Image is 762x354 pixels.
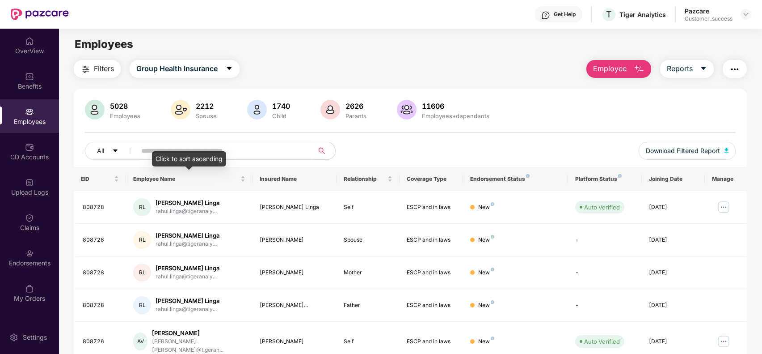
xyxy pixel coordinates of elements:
[25,72,34,81] img: svg+xml;base64,PHN2ZyBpZD0iQmVuZWZpdHMiIHhtbG5zPSJodHRwOi8vd3d3LnczLm9yZy8yMDAwL3N2ZyIgd2lkdGg9Ij...
[156,273,219,281] div: rahul.linga@tigeranaly...
[83,337,119,346] div: 808726
[9,333,18,342] img: svg+xml;base64,PHN2ZyBpZD0iU2V0dGluZy0yMHgyMCIgeG1sbnM9Imh0dHA6Ly93d3cudzMub3JnLzIwMDAvc3ZnIiB3aW...
[25,284,34,293] img: svg+xml;base64,PHN2ZyBpZD0iTXlfT3JkZXJzIiBkYXRhLW5hbWU9Ik15IE9yZGVycyIgeG1sbnM9Imh0dHA6Ly93d3cudz...
[344,236,392,244] div: Spouse
[724,148,729,153] img: svg+xml;base64,PHN2ZyB4bWxucz0iaHR0cDovL3d3dy53My5vcmcvMjAwMC9zdmciIHhtbG5zOnhsaW5rPSJodHRwOi8vd3...
[85,100,105,119] img: svg+xml;base64,PHN2ZyB4bWxucz0iaHR0cDovL3d3dy53My5vcmcvMjAwMC9zdmciIHhtbG5zOnhsaW5rPSJodHRwOi8vd3...
[344,203,392,212] div: Self
[133,175,238,183] span: Employee Name
[568,289,642,322] td: -
[108,112,142,119] div: Employees
[194,102,219,111] div: 2212
[397,100,417,119] img: svg+xml;base64,PHN2ZyB4bWxucz0iaHR0cDovL3d3dy53My5vcmcvMjAwMC9zdmciIHhtbG5zOnhsaW5rPSJodHRwOi8vd3...
[25,143,34,152] img: svg+xml;base64,PHN2ZyBpZD0iQ0RfQWNjb3VudHMiIGRhdGEtbmFtZT0iQ0QgQWNjb3VudHMiIHhtbG5zPSJodHRwOi8vd3...
[729,64,740,75] img: svg+xml;base64,PHN2ZyB4bWxucz0iaHR0cDovL3d3dy53My5vcmcvMjAwMC9zdmciIHdpZHRoPSIyNCIgaGVpZ2h0PSIyNC...
[649,269,698,277] div: [DATE]
[337,167,400,191] th: Relationship
[407,269,455,277] div: ESCP and in laws
[80,64,91,75] img: svg+xml;base64,PHN2ZyB4bWxucz0iaHR0cDovL3d3dy53My5vcmcvMjAwMC9zdmciIHdpZHRoPSIyNCIgaGVpZ2h0PSIyNC...
[407,203,455,212] div: ESCP and in laws
[344,112,368,119] div: Parents
[83,269,119,277] div: 808728
[606,9,612,20] span: T
[156,199,219,207] div: [PERSON_NAME] Linga
[407,236,455,244] div: ESCP and in laws
[260,301,329,310] div: [PERSON_NAME]...
[660,60,714,78] button: Reportscaret-down
[642,167,705,191] th: Joining Date
[260,203,329,212] div: [PERSON_NAME] Linga
[156,207,219,216] div: rahul.linga@tigeranaly...
[25,37,34,46] img: svg+xml;base64,PHN2ZyBpZD0iSG9tZSIgeG1sbnM9Imh0dHA6Ly93d3cudzMub3JnLzIwMDAvc3ZnIiB3aWR0aD0iMjAiIG...
[667,63,693,74] span: Reports
[420,102,491,111] div: 11606
[685,15,733,22] div: Customer_success
[133,333,147,350] div: AV
[156,240,219,248] div: rahul.linga@tigeranaly...
[742,11,749,18] img: svg+xml;base64,PHN2ZyBpZD0iRHJvcGRvd24tMzJ4MzIiIHhtbG5zPSJodHRwOi8vd3d3LnczLm9yZy8yMDAwL3N2ZyIgd2...
[407,337,455,346] div: ESCP and in laws
[11,9,69,20] img: New Pazcare Logo
[568,224,642,256] td: -
[646,146,720,156] span: Download Filtered Report
[586,60,651,78] button: Employee
[260,236,329,244] div: [PERSON_NAME]
[491,337,494,340] img: svg+xml;base64,PHN2ZyB4bWxucz0iaHR0cDovL3d3dy53My5vcmcvMjAwMC9zdmciIHdpZHRoPSI4IiBoZWlnaHQ9IjgiIH...
[491,202,494,206] img: svg+xml;base64,PHN2ZyB4bWxucz0iaHR0cDovL3d3dy53My5vcmcvMjAwMC9zdmciIHdpZHRoPSI4IiBoZWlnaHQ9IjgiIH...
[260,337,329,346] div: [PERSON_NAME]
[136,63,218,74] span: Group Health Insurance
[112,148,118,155] span: caret-down
[130,60,240,78] button: Group Health Insurancecaret-down
[313,142,336,160] button: search
[541,11,550,20] img: svg+xml;base64,PHN2ZyBpZD0iSGVscC0zMngzMiIgeG1sbnM9Imh0dHA6Ly93d3cudzMub3JnLzIwMDAvc3ZnIiB3aWR0aD...
[491,268,494,271] img: svg+xml;base64,PHN2ZyB4bWxucz0iaHR0cDovL3d3dy53My5vcmcvMjAwMC9zdmciIHdpZHRoPSI4IiBoZWlnaHQ9IjgiIH...
[344,175,386,183] span: Relationship
[20,333,50,342] div: Settings
[133,264,151,281] div: RL
[478,301,494,310] div: New
[700,65,707,73] span: caret-down
[705,167,747,191] th: Manage
[313,147,331,154] span: search
[478,236,494,244] div: New
[25,107,34,116] img: svg+xml;base64,PHN2ZyBpZD0iRW1wbG95ZWVzIiB4bWxucz0iaHR0cDovL3d3dy53My5vcmcvMjAwMC9zdmciIHdpZHRoPS...
[400,167,463,191] th: Coverage Type
[253,167,337,191] th: Insured Name
[270,112,292,119] div: Child
[226,65,233,73] span: caret-down
[97,146,104,156] span: All
[491,235,494,239] img: svg+xml;base64,PHN2ZyB4bWxucz0iaHR0cDovL3d3dy53My5vcmcvMjAwMC9zdmciIHdpZHRoPSI4IiBoZWlnaHQ9IjgiIH...
[156,297,219,305] div: [PERSON_NAME] Linga
[685,7,733,15] div: Pazcare
[81,175,113,183] span: EID
[584,203,620,212] div: Auto Verified
[526,174,530,178] img: svg+xml;base64,PHN2ZyB4bWxucz0iaHR0cDovL3d3dy53My5vcmcvMjAwMC9zdmciIHdpZHRoPSI4IiBoZWlnaHQ9IjgiIH...
[247,100,267,119] img: svg+xml;base64,PHN2ZyB4bWxucz0iaHR0cDovL3d3dy53My5vcmcvMjAwMC9zdmciIHhtbG5zOnhsaW5rPSJodHRwOi8vd3...
[649,203,698,212] div: [DATE]
[83,203,119,212] div: 808728
[320,100,340,119] img: svg+xml;base64,PHN2ZyB4bWxucz0iaHR0cDovL3d3dy53My5vcmcvMjAwMC9zdmciIHhtbG5zOnhsaW5rPSJodHRwOi8vd3...
[94,63,114,74] span: Filters
[133,296,151,314] div: RL
[716,200,731,214] img: manageButton
[478,337,494,346] div: New
[344,301,392,310] div: Father
[25,320,34,328] img: svg+xml;base64,PHN2ZyBpZD0iVXBkYXRlZCIgeG1sbnM9Imh0dHA6Ly93d3cudzMub3JnLzIwMDAvc3ZnIiB3aWR0aD0iMj...
[25,178,34,187] img: svg+xml;base64,PHN2ZyBpZD0iVXBsb2FkX0xvZ3MiIGRhdGEtbmFtZT0iVXBsb2FkIExvZ3MiIHhtbG5zPSJodHRwOi8vd3...
[74,60,121,78] button: Filters
[133,198,151,216] div: RL
[260,269,329,277] div: [PERSON_NAME]
[584,337,620,346] div: Auto Verified
[478,203,494,212] div: New
[649,301,698,310] div: [DATE]
[156,305,219,314] div: rahul.linga@tigeranaly...
[593,63,627,74] span: Employee
[649,236,698,244] div: [DATE]
[344,337,392,346] div: Self
[194,112,219,119] div: Spouse
[25,249,34,258] img: svg+xml;base64,PHN2ZyBpZD0iRW5kb3JzZW1lbnRzIiB4bWxucz0iaHR0cDovL3d3dy53My5vcmcvMjAwMC9zdmciIHdpZH...
[407,301,455,310] div: ESCP and in laws
[491,300,494,304] img: svg+xml;base64,PHN2ZyB4bWxucz0iaHR0cDovL3d3dy53My5vcmcvMjAwMC9zdmciIHdpZHRoPSI4IiBoZWlnaHQ9IjgiIH...
[634,64,644,75] img: svg+xml;base64,PHN2ZyB4bWxucz0iaHR0cDovL3d3dy53My5vcmcvMjAwMC9zdmciIHhtbG5zOnhsaW5rPSJodHRwOi8vd3...
[554,11,576,18] div: Get Help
